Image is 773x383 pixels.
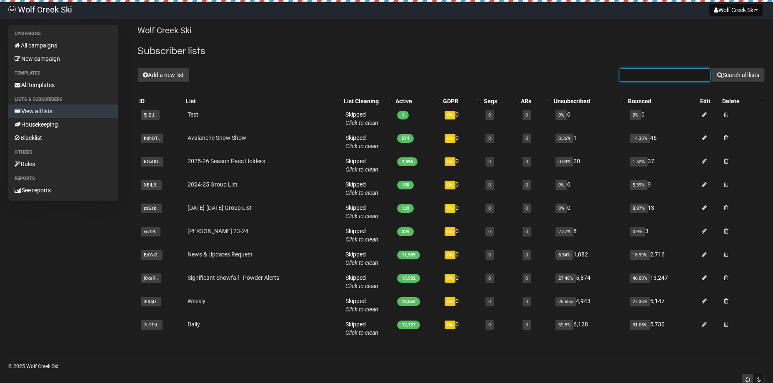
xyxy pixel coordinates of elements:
span: 1 [397,111,409,119]
div: ARs [521,97,544,105]
td: 8 [552,224,626,247]
th: Segs: No sort applied, activate to apply an ascending sort [482,95,520,107]
span: 0% [445,204,455,213]
td: 1,082 [552,247,626,270]
span: 0% [555,204,567,213]
span: 0% [445,181,455,189]
span: Skipped [345,181,378,196]
span: szSsk.. [141,204,162,213]
span: Skipped [345,204,378,219]
a: Click to clean [345,166,378,173]
span: 13,654 [397,297,420,306]
td: 3 [626,224,698,247]
th: List: No sort applied, activate to apply an ascending sort [184,95,342,107]
td: 20 [552,154,626,177]
span: 0.83% [555,157,573,167]
span: 11,585 [397,251,420,259]
a: 0 [488,112,491,118]
a: 0 [488,276,491,281]
a: Click to clean [345,119,378,126]
a: [DATE]-[DATE] Group List [188,204,252,211]
span: 30UjD.. [141,297,161,306]
span: XBILB.. [141,180,162,190]
span: 18.99% [630,250,650,260]
a: Daily [188,321,200,328]
a: 0 [525,276,528,281]
td: 0 [441,107,482,130]
span: 0.9% [630,227,645,236]
span: 27.48% [555,274,576,283]
span: 1.52% [630,157,648,167]
span: Skipped [345,251,378,266]
span: 0% [445,134,455,143]
a: Click to clean [345,236,378,243]
a: 0 [488,182,491,188]
span: j0kaR.. [141,274,161,283]
span: vorh9.. [141,227,160,236]
span: 5jiZJ.. [141,110,160,120]
th: ID: No sort applied, sorting is disabled [138,95,184,107]
a: New campaign [8,52,118,65]
a: [PERSON_NAME] 23-24 [188,228,248,234]
th: Active: No sort applied, activate to apply an ascending sort [394,95,441,107]
a: 0 [525,136,528,141]
span: Skipped [345,274,378,289]
span: 8.54% [555,250,573,260]
span: 32.5% [555,320,573,330]
a: See reports [8,184,118,197]
td: 0 [441,177,482,200]
a: 0 [488,299,491,304]
td: 0 [552,200,626,224]
th: List Cleaning: No sort applied, activate to apply an ascending sort [342,95,394,107]
td: 4,943 [552,293,626,317]
a: 0 [488,252,491,258]
a: 0 [488,159,491,164]
img: b8a1e34ad8b70b86f908001b9dc56f97 [8,6,16,13]
a: Rules [8,157,118,171]
td: 0 [441,130,482,154]
span: BdYo7.. [141,250,163,260]
a: Click to clean [345,306,378,313]
td: 0 [441,317,482,340]
a: Housekeeping [8,118,118,131]
td: 6,128 [552,317,626,340]
a: Click to clean [345,259,378,266]
p: © 2025 Wolf Creek Ski [8,362,765,371]
a: 0 [525,322,528,328]
span: 0% [630,110,641,120]
button: Search all lists [712,68,765,82]
span: RGcUO.. [141,157,163,167]
span: Skipped [345,158,378,173]
td: 5,874 [552,270,626,293]
span: 2,396 [397,157,418,166]
td: 0 [552,107,626,130]
span: 5.39% [630,180,648,190]
span: 0.36% [555,134,573,143]
td: 0 [441,200,482,224]
td: 0 [441,224,482,247]
td: 0 [441,154,482,177]
a: Click to clean [345,283,378,289]
span: 31.05% [630,320,650,330]
span: 0% [555,180,567,190]
td: 37 [626,154,698,177]
a: Click to clean [345,189,378,196]
a: Test [188,111,198,118]
li: Lists & subscribers [8,95,118,104]
span: 27.38% [630,297,650,306]
div: GDPR [443,97,474,105]
span: 329 [397,227,414,236]
span: KdhOT.. [141,134,163,143]
th: Edit: No sort applied, sorting is disabled [698,95,720,107]
span: Skipped [345,298,378,313]
a: Weekly [188,298,205,304]
td: 2,716 [626,247,698,270]
a: Click to clean [345,213,378,219]
td: 0 [441,270,482,293]
a: All campaigns [8,39,118,52]
td: 0 [552,177,626,200]
th: Bounced: No sort applied, sorting is disabled [626,95,698,107]
td: 1 [552,130,626,154]
span: 0% [445,251,455,259]
span: 0% [445,227,455,236]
